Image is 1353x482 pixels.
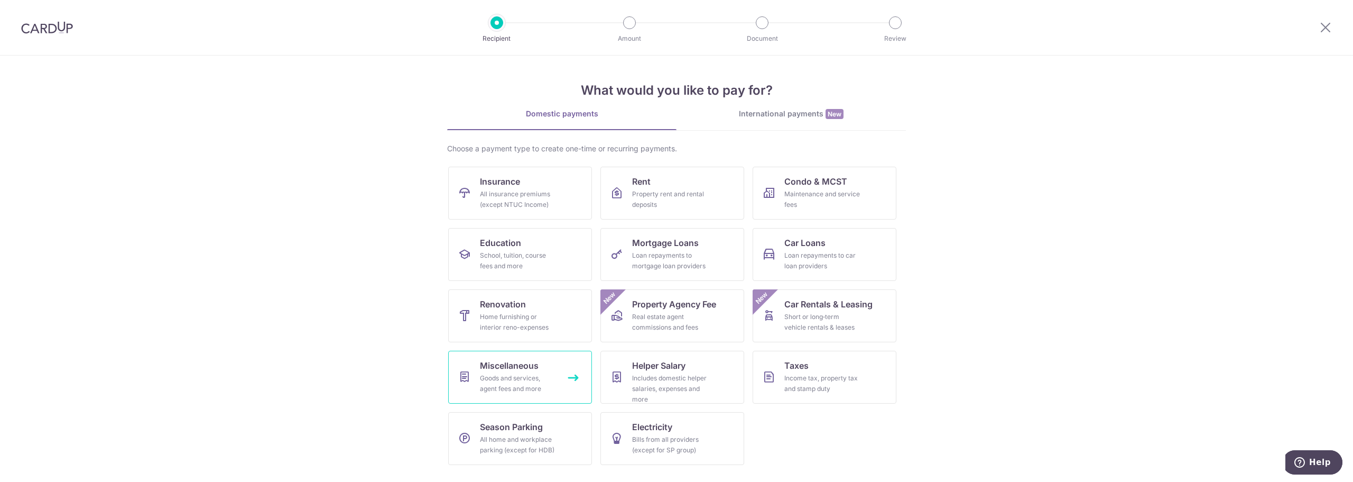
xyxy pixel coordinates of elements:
span: Help [24,7,45,17]
a: Mortgage LoansLoan repayments to mortgage loan providers [600,228,744,281]
a: EducationSchool, tuition, course fees and more [448,228,592,281]
p: Recipient [458,33,536,44]
span: New [753,289,771,307]
span: Property Agency Fee [632,298,716,311]
p: Review [856,33,934,44]
p: Amount [590,33,669,44]
div: Goods and services, agent fees and more [480,373,556,394]
div: Short or long‑term vehicle rentals & leases [784,312,860,333]
span: Car Rentals & Leasing [784,298,873,311]
span: Rent [632,175,651,188]
span: Education [480,237,521,249]
a: RenovationHome furnishing or interior reno-expenses [448,289,592,342]
a: RentProperty rent and rental deposits [600,167,744,220]
span: Insurance [480,175,520,188]
h4: What would you like to pay for? [447,81,906,100]
a: InsuranceAll insurance premiums (except NTUC Income) [448,167,592,220]
div: International payments [676,108,906,120]
div: Loan repayments to mortgage loan providers [632,250,708,271]
a: Property Agency FeeReal estate agent commissions and feesNew [600,289,744,342]
div: Bills from all providers (except for SP group) [632,434,708,456]
div: Income tax, property tax and stamp duty [784,373,860,394]
span: Helper Salary [632,359,685,372]
span: Car Loans [784,237,826,249]
div: Includes domestic helper salaries, expenses and more [632,373,708,405]
img: CardUp [21,21,73,34]
div: Loan repayments to car loan providers [784,250,860,271]
a: TaxesIncome tax, property tax and stamp duty [753,351,896,404]
a: Car LoansLoan repayments to car loan providers [753,228,896,281]
div: All home and workplace parking (except for HDB) [480,434,556,456]
a: Season ParkingAll home and workplace parking (except for HDB) [448,412,592,465]
span: Mortgage Loans [632,237,699,249]
span: New [826,109,844,119]
a: MiscellaneousGoods and services, agent fees and more [448,351,592,404]
span: Renovation [480,298,526,311]
div: Home furnishing or interior reno-expenses [480,312,556,333]
div: Property rent and rental deposits [632,189,708,210]
div: Maintenance and service fees [784,189,860,210]
span: New [601,289,618,307]
div: Domestic payments [447,108,676,119]
a: Condo & MCSTMaintenance and service fees [753,167,896,220]
div: Real estate agent commissions and fees [632,312,708,333]
div: Choose a payment type to create one-time or recurring payments. [447,143,906,154]
span: Taxes [784,359,809,372]
div: All insurance premiums (except NTUC Income) [480,189,556,210]
span: Miscellaneous [480,359,539,372]
a: Car Rentals & LeasingShort or long‑term vehicle rentals & leasesNew [753,289,896,342]
a: ElectricityBills from all providers (except for SP group) [600,412,744,465]
span: Condo & MCST [784,175,847,188]
iframe: Opens a widget where you can find more information [1285,450,1342,477]
span: Electricity [632,421,672,433]
p: Document [723,33,801,44]
span: Season Parking [480,421,543,433]
div: School, tuition, course fees and more [480,250,556,271]
a: Helper SalaryIncludes domestic helper salaries, expenses and more [600,351,744,404]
